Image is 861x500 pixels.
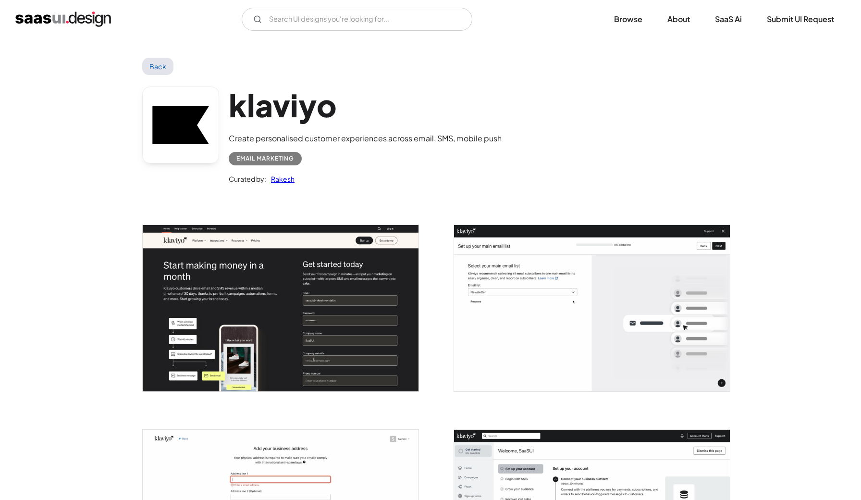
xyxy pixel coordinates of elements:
[755,9,846,30] a: Submit UI Request
[603,9,654,30] a: Browse
[15,12,111,27] a: home
[242,8,472,31] input: Search UI designs you're looking for...
[242,8,472,31] form: Email Form
[656,9,701,30] a: About
[229,173,266,185] div: Curated by:
[454,225,730,391] img: 66275ccce9204c5d441b94df_setup%20email%20List%20.png
[142,58,173,75] a: Back
[454,225,730,391] a: open lightbox
[703,9,753,30] a: SaaS Ai
[143,225,418,391] a: open lightbox
[266,173,295,185] a: Rakesh
[143,225,418,391] img: 66275ccbea573b37e95655a2_Sign%20up.png
[236,153,294,164] div: Email Marketing
[229,133,502,144] div: Create personalised customer experiences across email, SMS, mobile push
[229,87,502,124] h1: klaviyo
